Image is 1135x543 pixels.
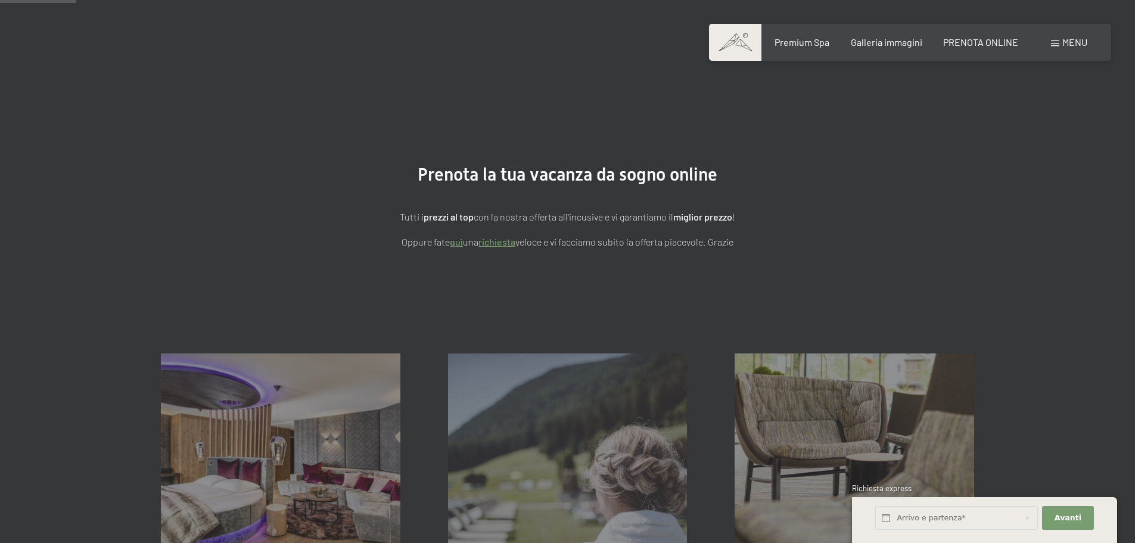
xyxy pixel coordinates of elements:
[1062,36,1087,48] span: Menu
[270,209,866,225] p: Tutti i con la nostra offerta all'incusive e vi garantiamo il !
[852,483,912,493] span: Richiesta express
[450,236,463,247] a: quì
[775,36,829,48] a: Premium Spa
[478,236,515,247] a: richiesta
[943,36,1018,48] a: PRENOTA ONLINE
[1055,513,1081,523] span: Avanti
[418,164,717,185] span: Prenota la tua vacanza da sogno online
[851,36,922,48] a: Galleria immagini
[1042,506,1093,530] button: Avanti
[424,211,474,222] strong: prezzi al top
[270,234,866,250] p: Oppure fate una veloce e vi facciamo subito la offerta piacevole. Grazie
[673,211,732,222] strong: miglior prezzo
